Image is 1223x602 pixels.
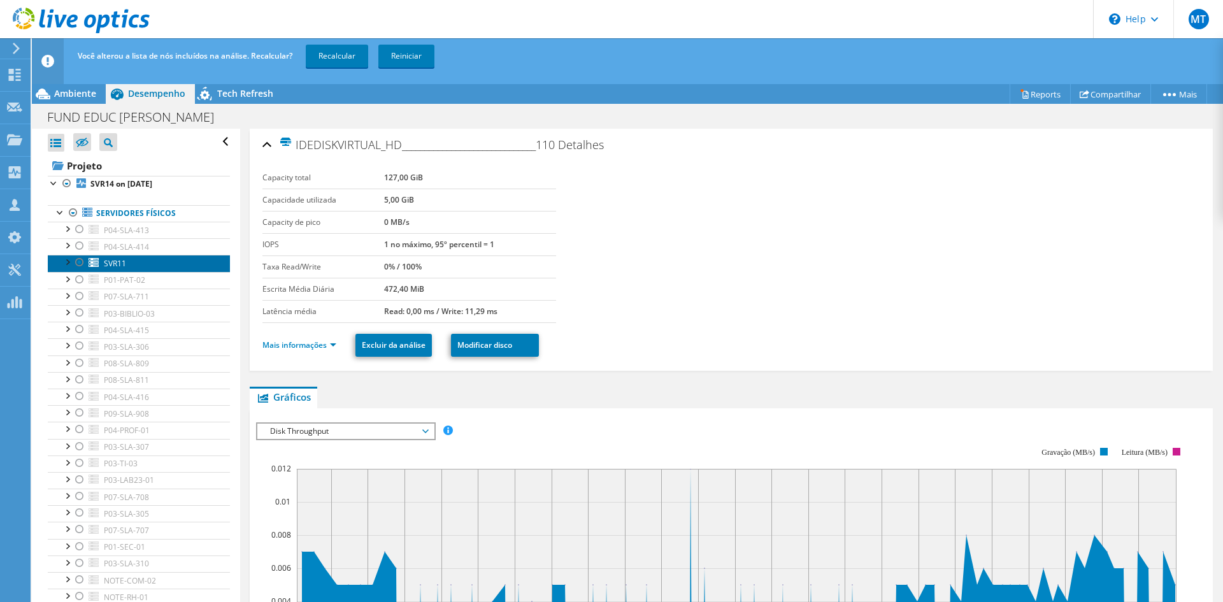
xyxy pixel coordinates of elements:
a: Excluir da análise [355,334,432,357]
text: 0.008 [271,529,291,540]
span: P03-BIBLIO-03 [104,308,155,319]
span: NOTE-COM-02 [104,575,156,586]
span: P07-SLA-711 [104,291,149,302]
span: Gráficos [256,391,311,403]
label: IOPS [262,238,384,251]
span: P04-PROF-01 [104,425,150,436]
span: SVR11 [104,258,126,269]
a: P04-SLA-413 [48,222,230,238]
a: SVR11 [48,255,230,271]
svg: \n [1109,13,1120,25]
a: P07-SLA-711 [48,289,230,305]
text: Gravação (MB/s) [1042,448,1096,457]
b: 1 no máximo, 95º percentil = 1 [384,239,494,250]
a: Modificar disco [451,334,539,357]
b: 5,00 GiB [384,194,414,205]
span: P04-SLA-414 [104,241,149,252]
span: P03-LAB23-01 [104,475,154,485]
a: Projeto [48,155,230,176]
label: Taxa Read/Write [262,261,384,273]
a: P03-SLA-305 [48,505,230,522]
span: Tech Refresh [217,87,273,99]
b: SVR14 on [DATE] [90,178,152,189]
a: P03-SLA-310 [48,555,230,572]
label: Capacity total [262,171,384,184]
span: Ambiente [54,87,96,99]
span: P08-SLA-811 [104,375,149,385]
span: P03-SLA-307 [104,441,149,452]
label: Capacity de pico [262,216,384,229]
a: P09-SLA-908 [48,405,230,422]
span: P03-TI-03 [104,458,138,469]
a: Recalcular [306,45,368,68]
span: IDEDISKVIRTUAL_HD______________________________110 [279,137,555,152]
a: P03-SLA-307 [48,439,230,455]
text: 0.012 [271,463,291,474]
span: P09-SLA-908 [104,408,149,419]
a: P01-SEC-01 [48,539,230,555]
span: P08-SLA-809 [104,358,149,369]
a: Compartilhar [1070,84,1151,104]
a: P04-SLA-416 [48,389,230,405]
a: Mais informações [262,340,336,350]
span: Detalhes [558,137,604,152]
b: 127,00 GiB [384,172,423,183]
text: Leitura (MB/s) [1122,448,1168,457]
a: P03-BIBLIO-03 [48,305,230,322]
a: Mais [1150,84,1207,104]
label: Escrita Média Diária [262,283,384,296]
a: P07-SLA-707 [48,522,230,538]
span: MT [1189,9,1209,29]
a: Servidores físicos [48,205,230,222]
span: P07-SLA-707 [104,525,149,536]
span: P03-SLA-305 [104,508,149,519]
span: P01-SEC-01 [104,541,145,552]
span: Desempenho [128,87,185,99]
a: P03-TI-03 [48,455,230,472]
b: 0 MB/s [384,217,410,227]
b: Read: 0,00 ms / Write: 11,29 ms [384,306,497,317]
span: P01-PAT-02 [104,275,145,285]
a: Reiniciar [378,45,434,68]
a: P01-PAT-02 [48,272,230,289]
a: P08-SLA-811 [48,372,230,389]
a: P03-SLA-306 [48,338,230,355]
text: 0.006 [271,563,291,573]
span: P04-SLA-413 [104,225,149,236]
span: P04-SLA-415 [104,325,149,336]
a: SVR14 on [DATE] [48,176,230,192]
b: 0% / 100% [384,261,422,272]
a: P03-LAB23-01 [48,472,230,489]
span: Você alterou a lista de nós incluídos na análise. Recalcular? [78,50,292,61]
a: NOTE-COM-02 [48,572,230,589]
span: P07-SLA-708 [104,492,149,503]
span: P03-SLA-310 [104,558,149,569]
a: P04-SLA-415 [48,322,230,338]
label: Capacidade utilizada [262,194,384,206]
span: P04-SLA-416 [104,392,149,403]
a: P07-SLA-708 [48,489,230,505]
h1: FUND EDUC [PERSON_NAME] [41,110,234,124]
span: Disk Throughput [264,424,427,439]
a: P08-SLA-809 [48,355,230,372]
a: Reports [1010,84,1071,104]
label: Latência média [262,305,384,318]
text: 0.01 [275,496,290,507]
b: 472,40 MiB [384,283,424,294]
a: P04-SLA-414 [48,238,230,255]
span: P03-SLA-306 [104,341,149,352]
a: P04-PROF-01 [48,422,230,438]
